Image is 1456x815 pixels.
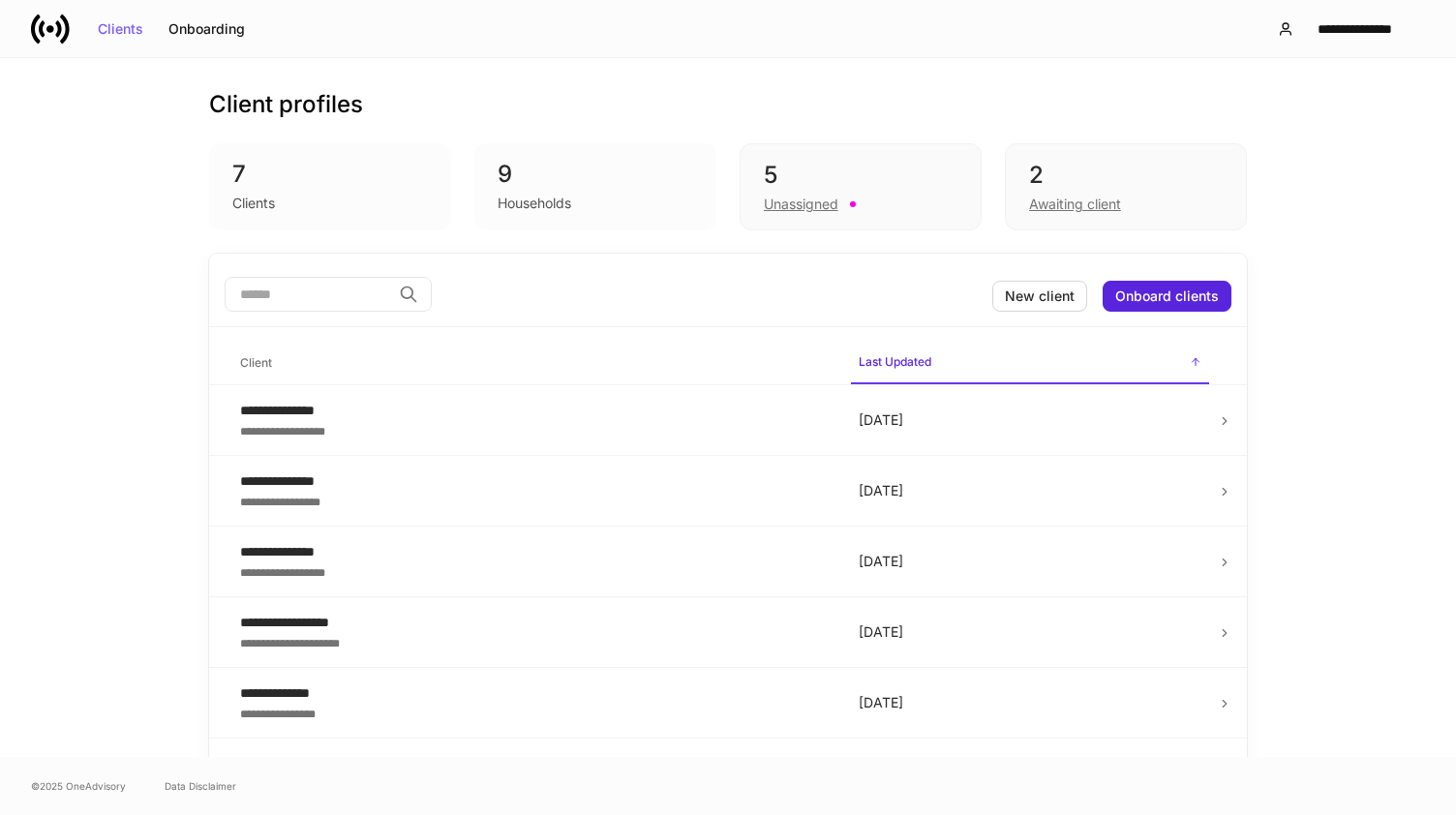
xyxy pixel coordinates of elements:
p: [DATE] [859,693,1201,712]
p: [DATE] [859,481,1201,500]
span: Client [232,344,835,383]
div: 9 [498,159,693,190]
h6: Client [240,353,272,372]
button: Clients [85,14,156,45]
button: Onboard clients [1103,281,1231,312]
div: Awaiting client [1029,195,1121,214]
div: New client [1005,289,1075,303]
div: Clients [232,194,275,213]
div: Onboarding [168,22,245,36]
div: 2Awaiting client [1005,143,1247,230]
p: [DATE] [859,552,1201,571]
a: Data Disclaimer [165,778,236,794]
div: 5 [764,160,957,191]
div: Onboard clients [1115,289,1219,303]
div: 2 [1029,160,1223,191]
span: Last Updated [851,343,1209,384]
button: Onboarding [156,14,258,45]
p: [DATE] [859,410,1201,430]
p: [DATE] [859,622,1201,642]
div: Households [498,194,571,213]
div: Clients [98,22,143,36]
span: © 2025 OneAdvisory [31,778,126,794]
h6: Last Updated [859,352,931,371]
div: 5Unassigned [740,143,982,230]
h3: Client profiles [209,89,363,120]
div: Unassigned [764,195,838,214]
div: 7 [232,159,428,190]
button: New client [992,281,1087,312]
